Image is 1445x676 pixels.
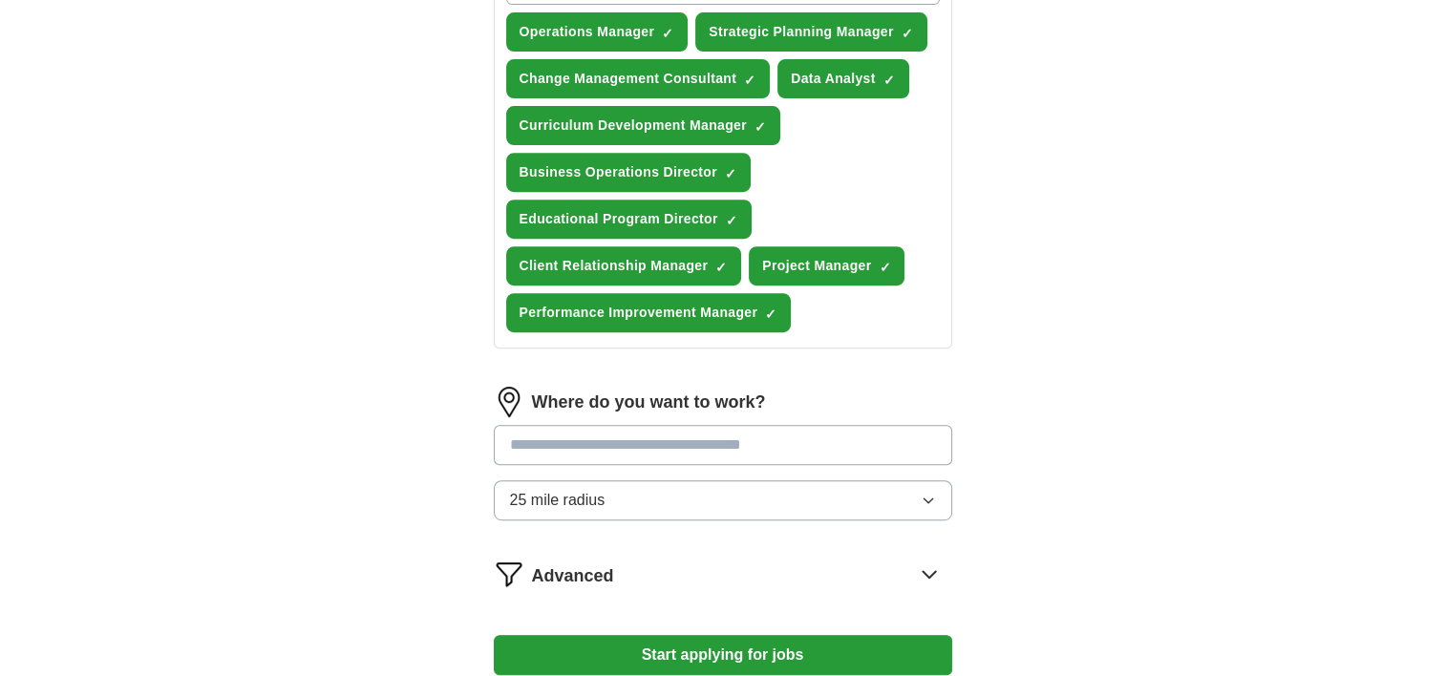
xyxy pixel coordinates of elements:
[506,200,752,239] button: Educational Program Director✓
[715,260,727,275] span: ✓
[765,306,776,322] span: ✓
[879,260,890,275] span: ✓
[754,119,766,135] span: ✓
[494,387,524,417] img: location.png
[791,69,876,89] span: Data Analyst
[902,26,913,41] span: ✓
[506,293,792,332] button: Performance Improvement Manager✓
[520,162,717,182] span: Business Operations Director
[520,69,737,89] span: Change Management Consultant
[520,303,758,323] span: Performance Improvement Manager
[726,213,737,228] span: ✓
[662,26,673,41] span: ✓
[532,390,766,415] label: Where do you want to work?
[883,73,895,88] span: ✓
[506,153,751,192] button: Business Operations Director✓
[709,22,893,42] span: Strategic Planning Manager
[777,59,909,98] button: Data Analyst✓
[506,106,780,145] button: Curriculum Development Manager✓
[725,166,736,181] span: ✓
[506,12,689,52] button: Operations Manager✓
[695,12,926,52] button: Strategic Planning Manager✓
[749,246,904,285] button: Project Manager✓
[494,559,524,589] img: filter
[510,489,606,512] span: 25 mile radius
[494,635,952,675] button: Start applying for jobs
[744,73,755,88] span: ✓
[520,22,655,42] span: Operations Manager
[520,256,709,276] span: Client Relationship Manager
[494,480,952,520] button: 25 mile radius
[532,563,614,589] span: Advanced
[520,116,747,136] span: Curriculum Development Manager
[520,209,718,229] span: Educational Program Director
[762,256,871,276] span: Project Manager
[506,59,771,98] button: Change Management Consultant✓
[506,246,742,285] button: Client Relationship Manager✓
